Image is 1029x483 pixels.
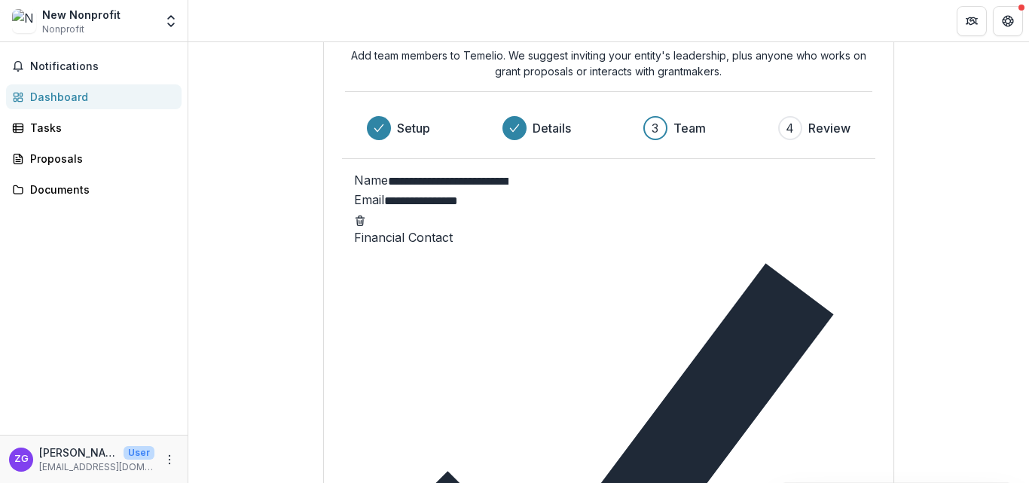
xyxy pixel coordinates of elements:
[124,446,154,460] p: User
[30,60,176,73] span: Notifications
[533,119,571,137] h3: Details
[6,177,182,202] a: Documents
[354,173,388,188] label: Name
[397,119,430,137] h3: Setup
[14,454,29,464] div: Zenique Gardner-Perry
[367,116,850,140] div: Progress
[354,230,453,245] span: Financial Contact
[957,6,987,36] button: Partners
[354,192,384,207] label: Email
[160,451,179,469] button: More
[993,6,1023,36] button: Get Help
[6,115,182,140] a: Tasks
[673,119,706,137] h3: Team
[808,119,850,137] h3: Review
[786,119,794,137] div: 4
[652,119,658,137] div: 3
[39,445,118,460] p: [PERSON_NAME]
[30,89,169,105] div: Dashboard
[345,47,872,79] p: Add team members to Temelio. We suggest inviting your entity's leadership, plus anyone who works ...
[6,146,182,171] a: Proposals
[12,9,36,33] img: New Nonprofit
[6,54,182,78] button: Notifications
[30,120,169,136] div: Tasks
[160,6,182,36] button: Open entity switcher
[30,151,169,167] div: Proposals
[39,460,154,474] p: [EMAIL_ADDRESS][DOMAIN_NAME]
[30,182,169,197] div: Documents
[354,210,366,228] button: Remove team member
[42,7,121,23] div: New Nonprofit
[42,23,84,36] span: Nonprofit
[6,84,182,109] a: Dashboard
